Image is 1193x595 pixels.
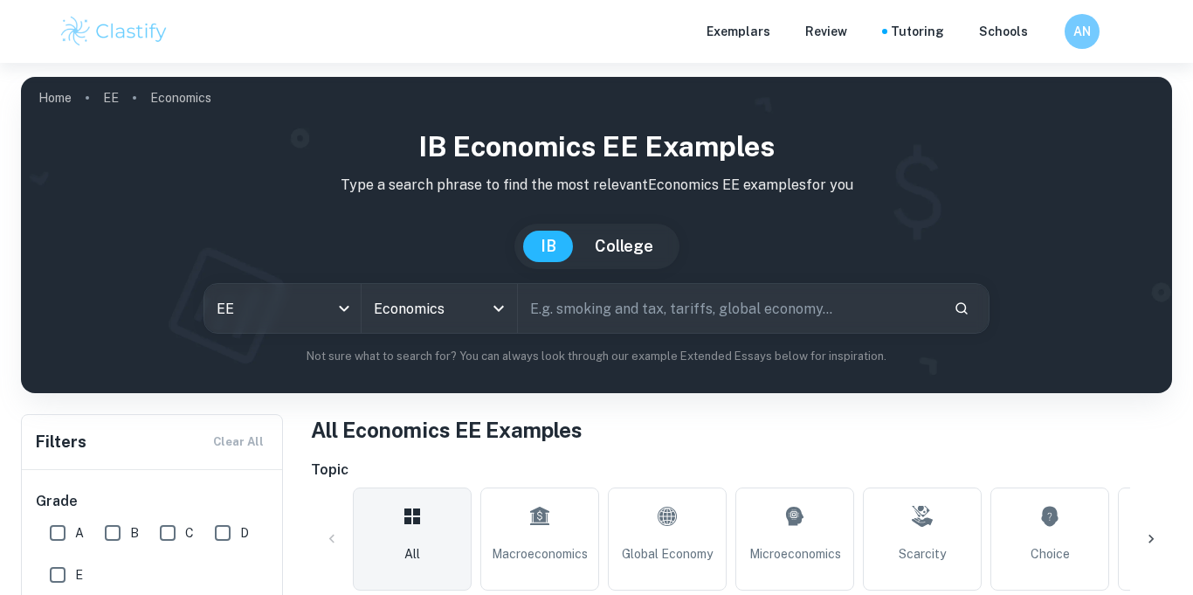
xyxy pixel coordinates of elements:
[311,460,1172,481] h6: Topic
[577,231,671,262] button: College
[75,523,84,543] span: A
[1065,14,1100,49] button: AN
[404,544,420,564] span: All
[947,294,976,323] button: Search
[805,22,847,41] p: Review
[59,14,169,49] img: Clastify logo
[899,544,946,564] span: Scarcity
[150,88,211,107] p: Economics
[1031,544,1070,564] span: Choice
[486,296,511,321] button: Open
[204,284,361,333] div: EE
[185,523,194,543] span: C
[1042,27,1051,36] button: Help and Feedback
[103,86,119,110] a: EE
[492,544,588,564] span: Macroeconomics
[749,544,841,564] span: Microeconomics
[35,348,1158,365] p: Not sure what to search for? You can always look through our example Extended Essays below for in...
[130,523,139,543] span: B
[518,284,940,333] input: E.g. smoking and tax, tariffs, global economy...
[311,414,1172,446] h1: All Economics EE Examples
[35,175,1158,196] p: Type a search phrase to find the most relevant Economics EE examples for you
[707,22,770,41] p: Exemplars
[21,77,1172,393] img: profile cover
[38,86,72,110] a: Home
[979,22,1028,41] a: Schools
[240,523,249,543] span: D
[523,231,574,262] button: IB
[36,430,86,454] h6: Filters
[75,565,83,585] span: E
[891,22,944,41] a: Tutoring
[36,491,270,512] h6: Grade
[622,544,713,564] span: Global Economy
[1072,22,1093,41] h6: AN
[35,126,1158,168] h1: IB Economics EE examples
